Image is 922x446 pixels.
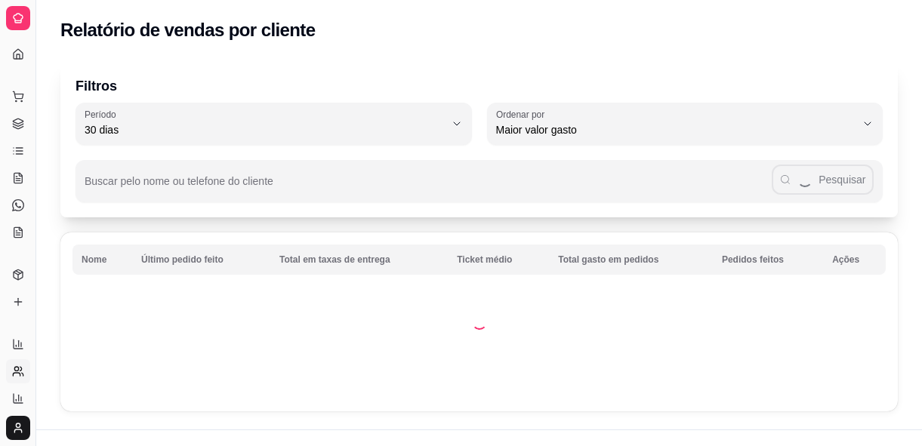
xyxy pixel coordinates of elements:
label: Período [85,108,121,121]
input: Buscar pelo nome ou telefone do cliente [85,180,772,195]
p: Filtros [76,75,883,97]
button: Ordenar porMaior valor gasto [487,103,883,145]
div: Loading [472,315,487,330]
span: Maior valor gasto [496,122,856,137]
h2: Relatório de vendas por cliente [60,18,316,42]
button: Período30 dias [76,103,472,145]
label: Ordenar por [496,108,550,121]
span: 30 dias [85,122,445,137]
